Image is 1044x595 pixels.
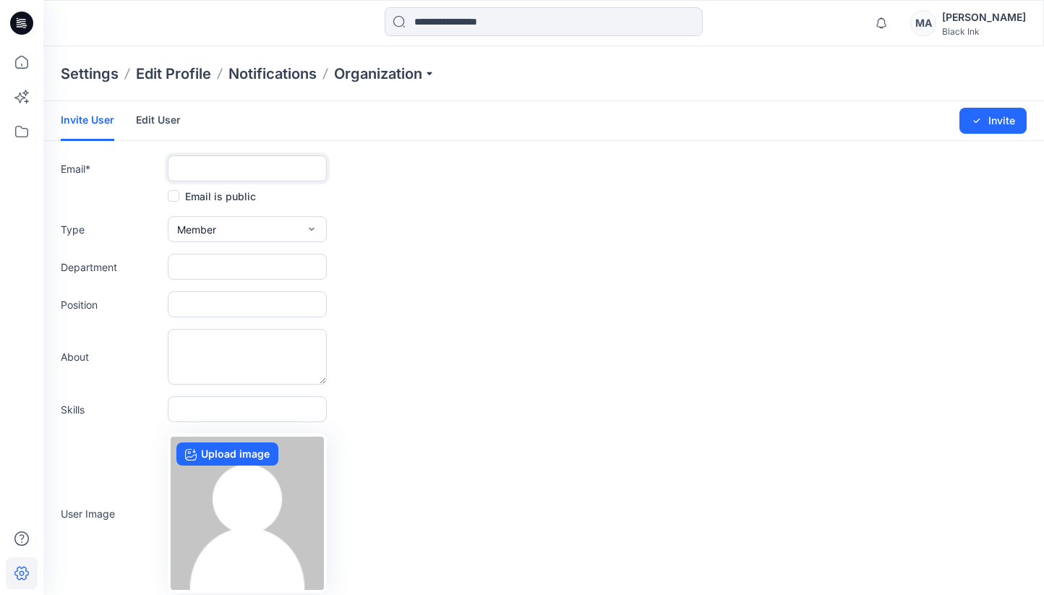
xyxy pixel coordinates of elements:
[61,161,162,176] label: Email
[176,442,278,466] label: Upload image
[61,260,162,275] label: Department
[168,216,327,242] button: Member
[61,64,119,84] p: Settings
[136,64,211,84] a: Edit Profile
[228,64,317,84] a: Notifications
[177,222,216,237] span: Member
[168,187,256,205] label: Email is public
[61,222,162,237] label: Type
[61,297,162,312] label: Position
[61,402,162,417] label: Skills
[61,349,162,364] label: About
[942,9,1026,26] div: [PERSON_NAME]
[136,101,181,139] a: Edit User
[171,437,324,590] img: no-profile.png
[910,10,936,36] div: MA
[942,26,1026,37] div: Black Ink
[61,506,162,521] label: User Image
[959,108,1027,134] button: Invite
[61,101,114,141] a: Invite User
